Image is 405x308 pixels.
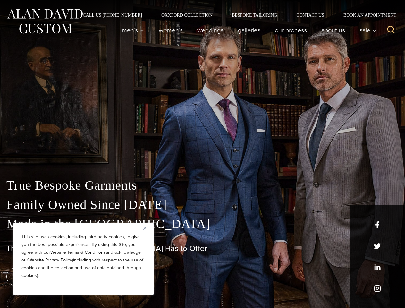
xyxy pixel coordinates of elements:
a: Website Privacy Policy [28,257,72,263]
a: Bespoke Tailoring [222,13,287,17]
img: Alan David Custom [6,7,83,36]
a: Contact Us [287,13,334,17]
a: About Us [314,24,352,37]
button: Close [143,224,151,232]
a: book an appointment [6,268,96,286]
a: Oxxford Collection [152,13,222,17]
a: Our Process [268,24,314,37]
a: Website Terms & Conditions [50,249,106,256]
a: Book an Appointment [334,13,399,17]
p: This site uses cookies, including third party cookies, to give you the best possible experience. ... [21,233,145,279]
img: Close [143,227,146,230]
h1: The Best Custom Suits [GEOGRAPHIC_DATA] Has to Offer [6,244,399,253]
a: weddings [190,24,231,37]
span: Sale [359,27,377,33]
a: Galleries [231,24,268,37]
button: View Search Form [383,22,399,38]
a: Women’s [152,24,190,37]
nav: Primary Navigation [115,24,380,37]
nav: Secondary Navigation [73,13,399,17]
p: True Bespoke Garments Family Owned Since [DATE] Made in the [GEOGRAPHIC_DATA] [6,176,399,234]
span: Men’s [122,27,144,33]
a: Call Us [PHONE_NUMBER] [73,13,152,17]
